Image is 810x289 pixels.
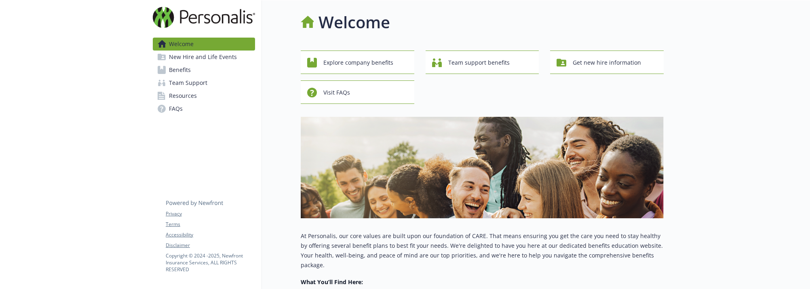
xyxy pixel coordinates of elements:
p: At Personalis, our core values are built upon our foundation of CARE. That means ensuring you get... [301,231,664,270]
span: Welcome [169,38,194,51]
button: Visit FAQs [301,80,414,104]
a: Terms [166,221,255,228]
p: Copyright © 2024 - 2025 , Newfront Insurance Services, ALL RIGHTS RESERVED [166,252,255,273]
a: Team Support [153,76,255,89]
a: New Hire and Life Events [153,51,255,63]
span: FAQs [169,102,183,115]
span: Explore company benefits [323,55,393,70]
span: New Hire and Life Events [169,51,237,63]
strong: What You’ll Find Here: [301,278,363,286]
img: overview page banner [301,117,664,218]
a: Privacy [166,210,255,217]
span: Get new hire information [573,55,641,70]
button: Team support benefits [426,51,539,74]
button: Get new hire information [550,51,664,74]
span: Team support benefits [448,55,510,70]
span: Resources [169,89,197,102]
a: Benefits [153,63,255,76]
a: Resources [153,89,255,102]
a: Welcome [153,38,255,51]
span: Benefits [169,63,191,76]
span: Team Support [169,76,207,89]
a: Disclaimer [166,242,255,249]
button: Explore company benefits [301,51,414,74]
h1: Welcome [319,10,390,34]
a: FAQs [153,102,255,115]
a: Accessibility [166,231,255,238]
span: Visit FAQs [323,85,350,100]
